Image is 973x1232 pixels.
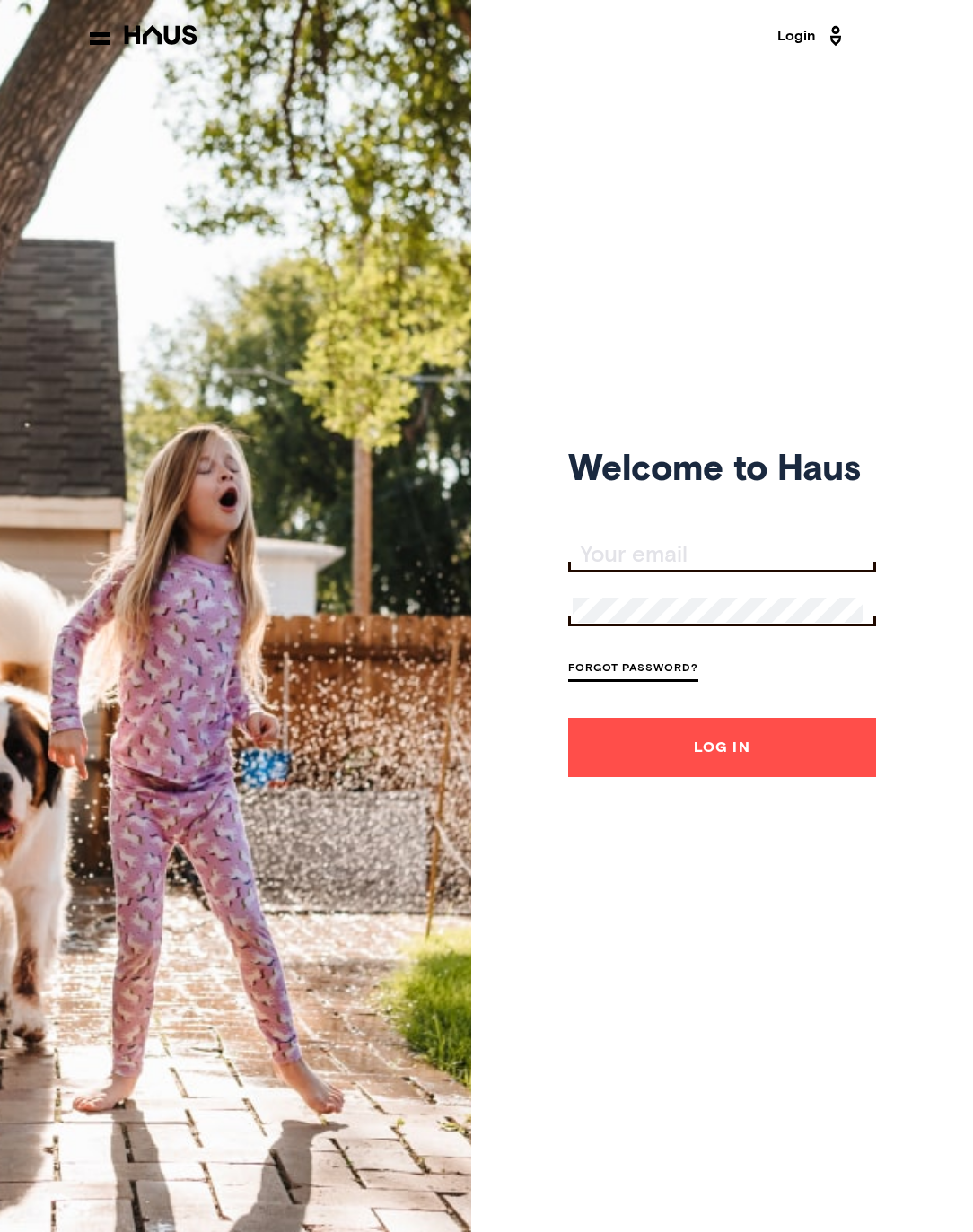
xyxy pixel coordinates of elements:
input: Your password [573,598,863,623]
input: Your email [573,543,876,568]
a: Forgot Password? [568,658,698,682]
button: Log In [568,718,876,777]
h1: Welcome to Haus [568,455,876,486]
a: Login [777,22,847,50]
